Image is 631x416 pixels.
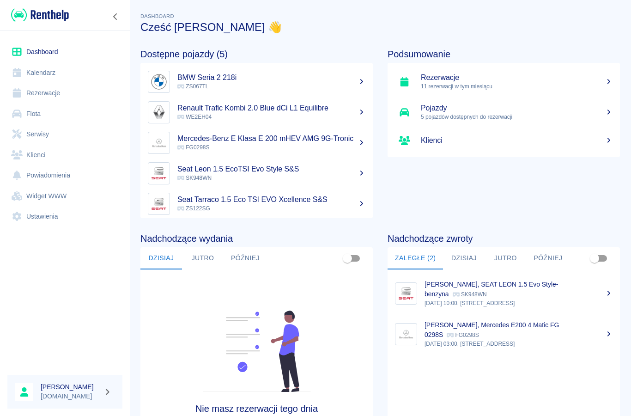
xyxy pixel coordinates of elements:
[388,314,620,355] a: Image[PERSON_NAME], Mercedes E200 4 Matic FG 0298S FG0298S[DATE] 03:00, [STREET_ADDRESS]
[586,250,603,267] span: Pokaż przypisane tylko do mnie
[140,233,373,244] h4: Nadchodzące wydania
[397,285,415,302] img: Image
[140,247,182,269] button: Dzisiaj
[7,42,122,62] a: Dashboard
[224,247,267,269] button: Później
[7,104,122,124] a: Flota
[177,165,365,174] h5: Seat Leon 1.5 EcoTSI Evo Style S&S
[140,13,174,19] span: Dashboard
[7,62,122,83] a: Kalendarz
[425,340,613,348] p: [DATE] 03:00, [STREET_ADDRESS]
[140,97,373,128] a: ImageRenault Trafic Kombi 2.0 Blue dCi L1 Equilibre WE2EH04
[485,247,526,269] button: Jutro
[453,291,487,298] p: SK948WN
[388,247,443,269] button: Zaległe (2)
[7,145,122,165] a: Klienci
[197,311,316,392] img: Fleet
[388,49,620,60] h4: Podsumowanie
[177,144,209,151] span: FG0298S
[388,233,620,244] h4: Nadchodzące zwroty
[150,195,168,213] img: Image
[177,175,212,181] span: SK948WN
[425,299,613,307] p: [DATE] 10:00, [STREET_ADDRESS]
[177,114,212,120] span: WE2EH04
[425,281,558,298] p: [PERSON_NAME], SEAT LEON 1.5 Evo Style- benzyna
[421,82,613,91] p: 11 rezerwacji w tym miesiącu
[177,205,210,212] span: ZS122SG
[41,382,100,392] h6: [PERSON_NAME]
[41,392,100,401] p: [DOMAIN_NAME]
[388,128,620,153] a: Klienci
[140,49,373,60] h4: Dostępne pojazdy (5)
[140,128,373,158] a: ImageMercedes-Benz E Klasa E 200 mHEV AMG 9G-Tronic FG0298S
[140,189,373,219] a: ImageSeat Tarraco 1.5 Eco TSI EVO Xcellence S&S ZS122SG
[177,195,365,204] h5: Seat Tarraco 1.5 Eco TSI EVO Xcellence S&S
[140,21,620,34] h3: Cześć [PERSON_NAME] 👋
[177,134,365,143] h5: Mercedes-Benz E Klasa E 200 mHEV AMG 9G-Tronic
[177,73,365,82] h5: BMW Seria 2 218i
[177,104,365,113] h5: Renault Trafic Kombi 2.0 Blue dCi L1 Equilibre
[339,250,356,267] span: Pokaż przypisane tylko do mnie
[150,73,168,91] img: Image
[7,206,122,227] a: Ustawienia
[526,247,570,269] button: Później
[170,403,344,414] h4: Nie masz rezerwacji tego dnia
[447,332,479,338] p: FG0298S
[109,11,122,23] button: Zwiń nawigację
[388,67,620,97] a: Rezerwacje11 rezerwacji w tym miesiącu
[421,136,613,145] h5: Klienci
[7,165,122,186] a: Powiadomienia
[150,134,168,152] img: Image
[11,7,69,23] img: Renthelp logo
[7,83,122,104] a: Rezerwacje
[140,67,373,97] a: ImageBMW Seria 2 218i ZS067TL
[177,83,208,90] span: ZS067TL
[425,321,559,338] p: [PERSON_NAME], Mercedes E200 4 Matic FG 0298S
[421,73,613,82] h5: Rezerwacje
[7,186,122,207] a: Widget WWW
[388,273,620,314] a: Image[PERSON_NAME], SEAT LEON 1.5 Evo Style- benzyna SK948WN[DATE] 10:00, [STREET_ADDRESS]
[421,104,613,113] h5: Pojazdy
[7,124,122,145] a: Serwisy
[421,113,613,121] p: 5 pojazdów dostępnych do rezerwacji
[150,104,168,121] img: Image
[388,97,620,128] a: Pojazdy5 pojazdów dostępnych do rezerwacji
[140,158,373,189] a: ImageSeat Leon 1.5 EcoTSI Evo Style S&S SK948WN
[397,325,415,343] img: Image
[7,7,69,23] a: Renthelp logo
[150,165,168,182] img: Image
[182,247,224,269] button: Jutro
[443,247,485,269] button: Dzisiaj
